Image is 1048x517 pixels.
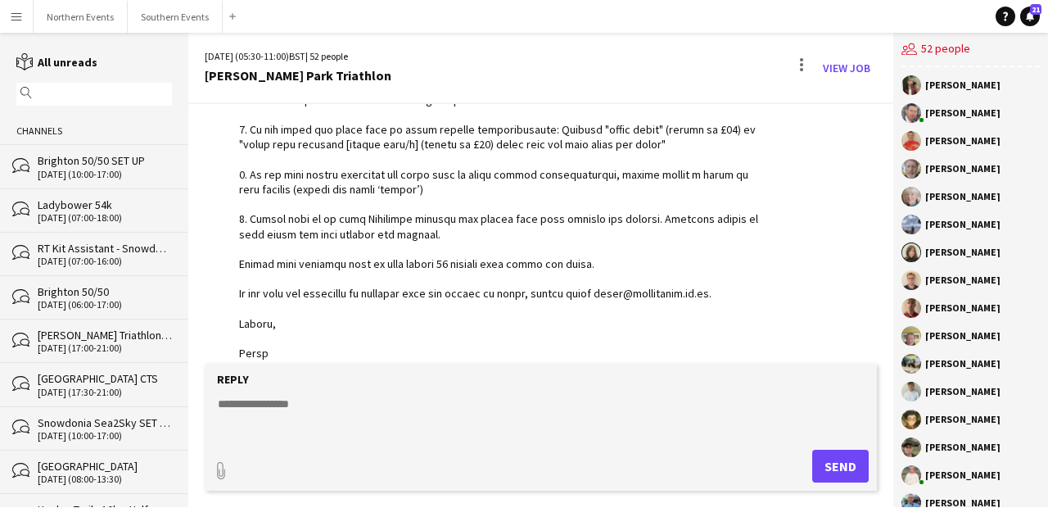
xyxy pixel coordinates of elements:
div: [DATE] (05:30-11:00) | 52 people [205,49,391,64]
div: [PERSON_NAME] [925,387,1001,397]
div: Brighton 50/50 [38,284,172,299]
div: [PERSON_NAME] [925,498,1001,508]
div: [DATE] (10:00-17:00) [38,430,172,442]
div: [DATE] (07:00-18:00) [38,212,172,224]
button: Southern Events [128,1,223,33]
button: Send [812,450,869,483]
div: [DATE] (08:00-13:30) [38,474,172,485]
div: [PERSON_NAME] Park Triathlon [205,68,391,83]
div: [PERSON_NAME] [925,247,1001,257]
div: [PERSON_NAME] [925,164,1001,174]
div: [PERSON_NAME] [925,303,1001,313]
span: BST [289,50,305,62]
div: [DATE] (07:00-16:00) [38,256,172,267]
div: [PERSON_NAME] [925,442,1001,452]
div: [PERSON_NAME] [925,136,1001,146]
span: 21 [1030,4,1041,15]
div: [PERSON_NAME] [925,415,1001,424]
button: Northern Events [34,1,128,33]
div: [PERSON_NAME] [925,275,1001,285]
div: Henley Trails 10k + Half [38,502,172,517]
div: RT Kit Assistant - Snowdonia Sea2Sky [38,241,172,256]
div: Brighton 50/50 SET UP [38,153,172,168]
div: [PERSON_NAME] [925,108,1001,118]
a: 21 [1020,7,1040,26]
div: [PERSON_NAME] [925,359,1001,369]
div: [DATE] (17:30-21:00) [38,387,172,398]
div: [GEOGRAPHIC_DATA] [38,459,172,474]
label: Reply [217,372,249,387]
div: [GEOGRAPHIC_DATA] CTS [38,371,172,386]
a: View Job [816,55,877,81]
div: [PERSON_NAME] [925,192,1001,202]
div: Snowdonia Sea2Sky SET UP [38,415,172,430]
div: [PERSON_NAME] [925,470,1001,480]
div: [PERSON_NAME] [925,80,1001,90]
div: [PERSON_NAME] [925,331,1001,341]
div: Ladybower 54k [38,197,172,212]
div: [DATE] (17:00-21:00) [38,342,172,354]
a: All unreads [16,55,97,70]
div: [PERSON_NAME] Triathlon + Run [38,328,172,342]
div: [PERSON_NAME] [925,220,1001,229]
div: 52 people [901,33,1040,67]
div: [DATE] (10:00-17:00) [38,169,172,180]
div: [DATE] (06:00-17:00) [38,299,172,311]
